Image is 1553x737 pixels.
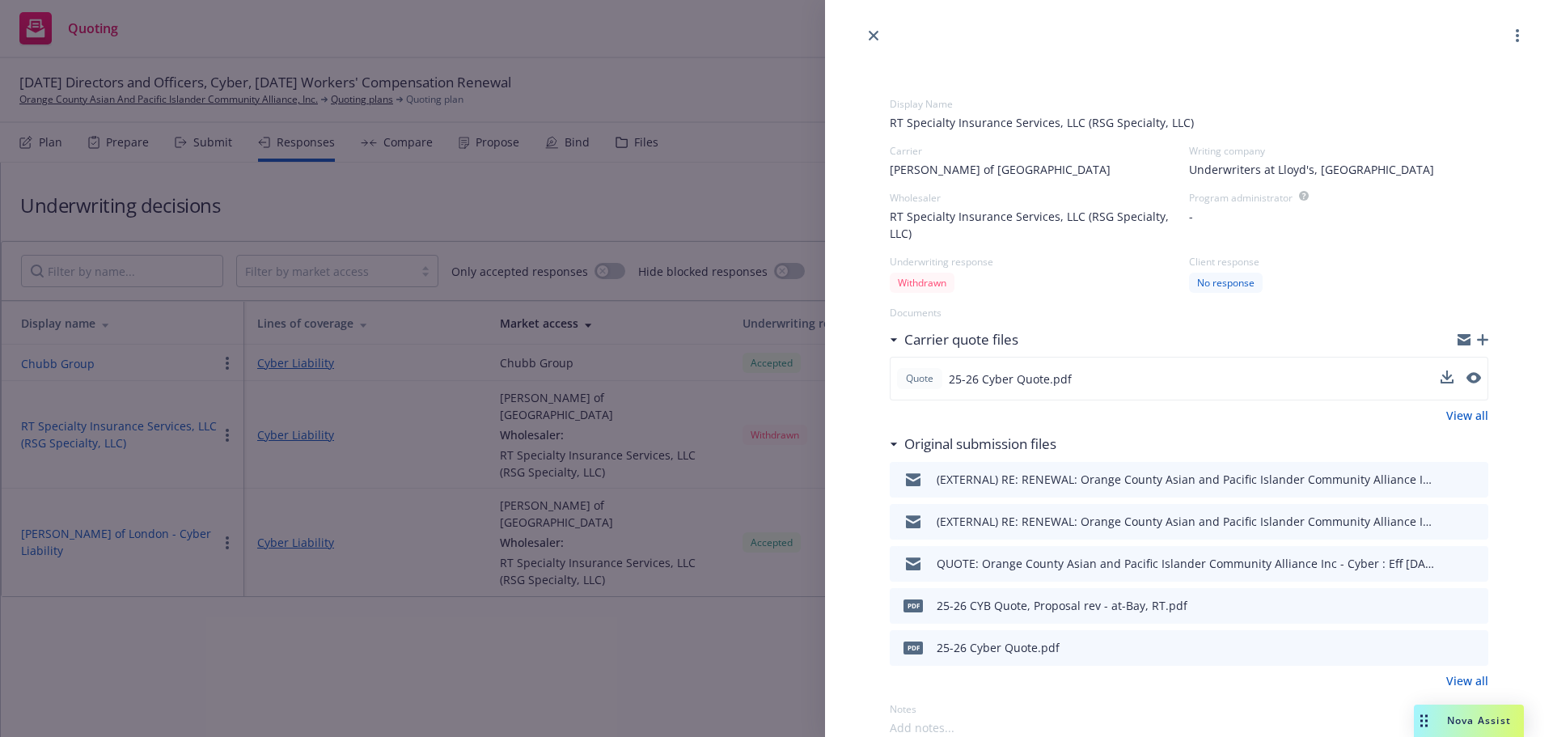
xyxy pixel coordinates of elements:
button: preview file [1466,372,1481,383]
div: QUOTE: Orange County Asian and Pacific Islander Community Alliance Inc - Cyber : Eff [DATE] ([GEO... [937,555,1435,572]
div: Carrier [890,144,1189,158]
div: Underwriting response [890,255,1189,269]
a: View all [1446,407,1488,424]
span: Nova Assist [1447,714,1511,727]
h3: Original submission files [904,434,1056,455]
div: Original submission files [890,434,1056,455]
button: download file [1441,512,1454,532]
a: close [864,26,883,45]
span: [PERSON_NAME] of [GEOGRAPHIC_DATA] [890,161,1111,178]
button: download file [1441,371,1454,383]
span: pdf [903,599,923,612]
button: preview file [1467,554,1482,574]
div: Display Name [890,97,1488,111]
button: download file [1441,596,1454,616]
button: preview file [1467,470,1482,489]
span: Quote [903,371,936,386]
button: download file [1441,638,1454,658]
button: download file [1441,554,1454,574]
span: pdf [903,642,923,654]
span: 25-26 Cyber Quote.pdf [949,371,1072,388]
h3: Carrier quote files [904,329,1018,350]
div: Writing company [1189,144,1488,158]
button: download file [1441,369,1454,388]
div: Program administrator [1189,191,1293,205]
button: preview file [1467,596,1482,616]
div: Withdrawn [890,273,954,293]
button: Nova Assist [1414,705,1524,737]
div: No response [1189,273,1263,293]
div: (EXTERNAL) RE: RENEWAL: Orange County Asian and Pacific Islander Community Alliance Inc (OCAPICA)... [937,513,1435,530]
div: 25-26 Cyber Quote.pdf [937,639,1060,656]
button: preview file [1467,638,1482,658]
button: download file [1441,470,1454,489]
div: Client response [1189,255,1488,269]
div: 25-26 CYB Quote, Proposal rev - at-Bay, RT.pdf [937,597,1187,614]
div: Drag to move [1414,705,1434,737]
div: (EXTERNAL) RE: RENEWAL: Orange County Asian and Pacific Islander Community Alliance Inc (OCAPICA)... [937,471,1435,488]
div: Carrier quote files [890,329,1018,350]
div: Documents [890,306,1488,320]
button: preview file [1466,369,1481,388]
span: Underwriters at Lloyd's, [GEOGRAPHIC_DATA] [1189,161,1434,178]
div: Wholesaler [890,191,1189,205]
span: RT Specialty Insurance Services, LLC (RSG Specialty, LLC) [890,208,1189,242]
span: RT Specialty Insurance Services, LLC (RSG Specialty, LLC) [890,114,1488,131]
div: Notes [890,702,1488,716]
span: - [1189,208,1193,225]
a: View all [1446,672,1488,689]
button: preview file [1467,512,1482,532]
